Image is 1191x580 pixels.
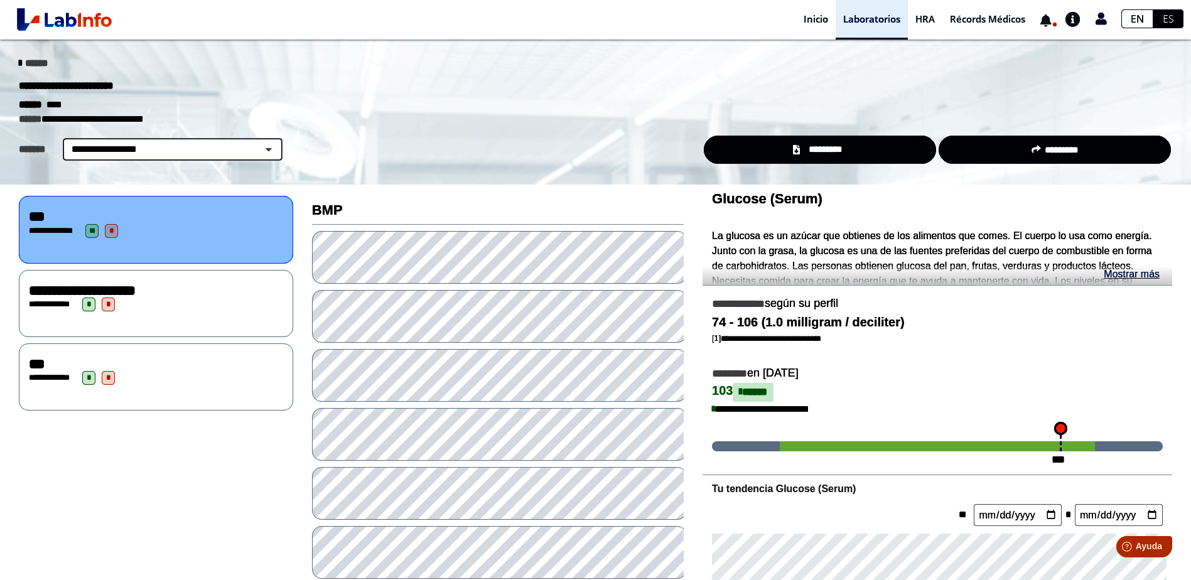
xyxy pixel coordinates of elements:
a: Mostrar más [1104,267,1160,282]
input: mm/dd/yyyy [974,504,1062,526]
a: ES [1153,9,1183,28]
b: BMP [312,202,343,218]
h5: en [DATE] [712,367,1163,381]
p: La glucosa es un azúcar que obtienes de los alimentos que comes. El cuerpo lo usa como energía. J... [712,228,1163,319]
iframe: Help widget launcher [1079,531,1177,566]
span: HRA [915,13,935,25]
a: [1] [712,333,821,343]
h4: 103 [712,383,1163,402]
input: mm/dd/yyyy [1075,504,1163,526]
h5: según su perfil [712,297,1163,311]
b: Glucose (Serum) [712,191,822,207]
b: Tu tendencia Glucose (Serum) [712,483,856,494]
a: EN [1121,9,1153,28]
h4: 74 - 106 (1.0 milligram / deciliter) [712,315,1163,330]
